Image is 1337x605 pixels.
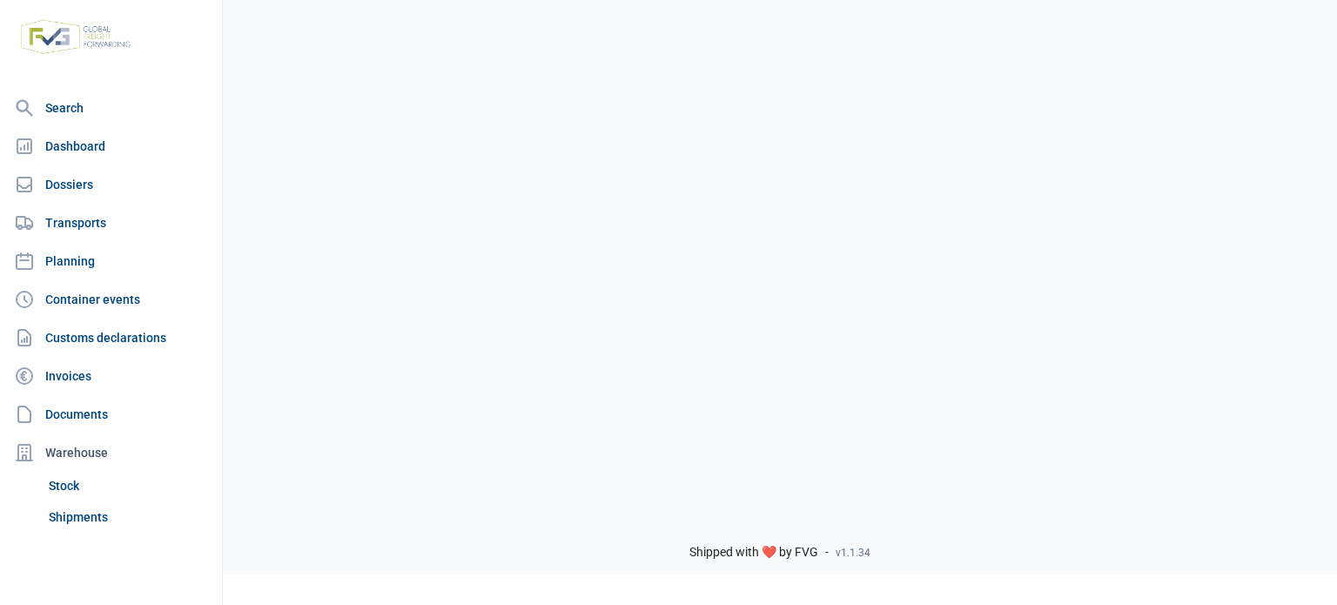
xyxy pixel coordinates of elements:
[7,320,215,355] a: Customs declarations
[7,205,215,240] a: Transports
[14,13,138,61] img: FVG - Global freight forwarding
[7,435,215,470] div: Warehouse
[7,397,215,432] a: Documents
[42,501,215,533] a: Shipments
[7,91,215,125] a: Search
[689,545,818,561] span: Shipped with ❤️ by FVG
[7,359,215,393] a: Invoices
[7,282,215,317] a: Container events
[825,545,829,561] span: -
[7,244,215,279] a: Planning
[7,167,215,202] a: Dossiers
[836,546,870,560] span: v1.1.34
[42,470,215,501] a: Stock
[7,129,215,164] a: Dashboard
